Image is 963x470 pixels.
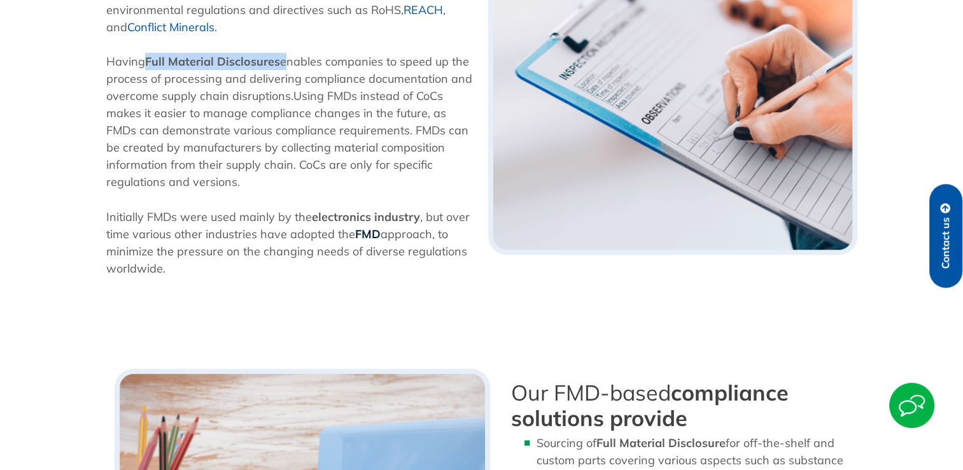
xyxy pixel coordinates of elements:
[312,210,420,224] b: electronics industry
[145,54,280,69] b: Full Material Disclosures
[940,217,952,269] span: Contact us
[106,227,467,276] span: approach, to minimize the pressure on the changing needs of diverse regulations worldwide.
[106,53,475,190] p: Using FMDs instead of CoCs makes it easier to manage compliance changes in the future, as FMDs ca...
[404,3,443,17] a: REACH
[127,20,214,34] a: Conflict Minerals
[106,210,312,224] span: Initially FMDs were used mainly by the
[596,436,726,450] b: Full Material Disclosure
[511,380,857,431] h3: Our FMD-based
[511,379,789,432] strong: compliance solutions provide
[106,210,470,241] span: , but over time various other industries have adopted the
[537,436,596,450] span: Sourcing of
[106,54,472,103] span: enables companies to speed up the process of processing and delivering compliance documentation a...
[929,184,962,288] a: Contact us
[889,383,934,428] img: Start Chat
[355,227,381,241] a: FMD
[106,54,145,69] span: Having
